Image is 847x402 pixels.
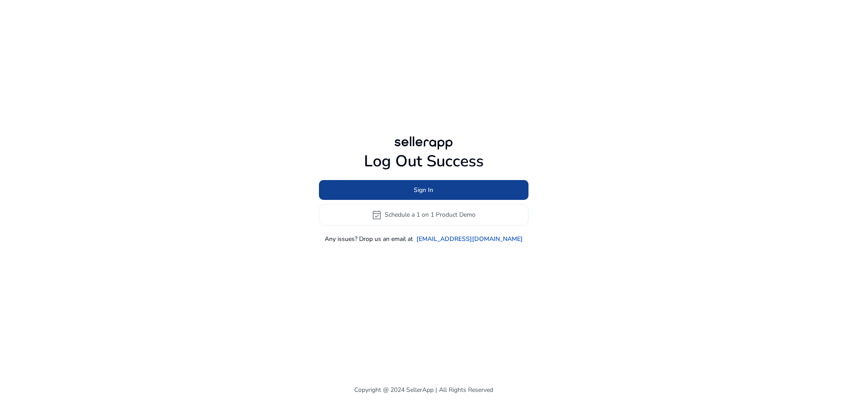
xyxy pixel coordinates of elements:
p: Any issues? Drop us an email at [325,234,413,244]
a: [EMAIL_ADDRESS][DOMAIN_NAME] [416,234,523,244]
span: event_available [371,210,382,220]
span: Sign In [414,185,433,195]
h1: Log Out Success [319,152,528,171]
button: Sign In [319,180,528,200]
button: event_availableSchedule a 1 on 1 Product Demo [319,204,528,225]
